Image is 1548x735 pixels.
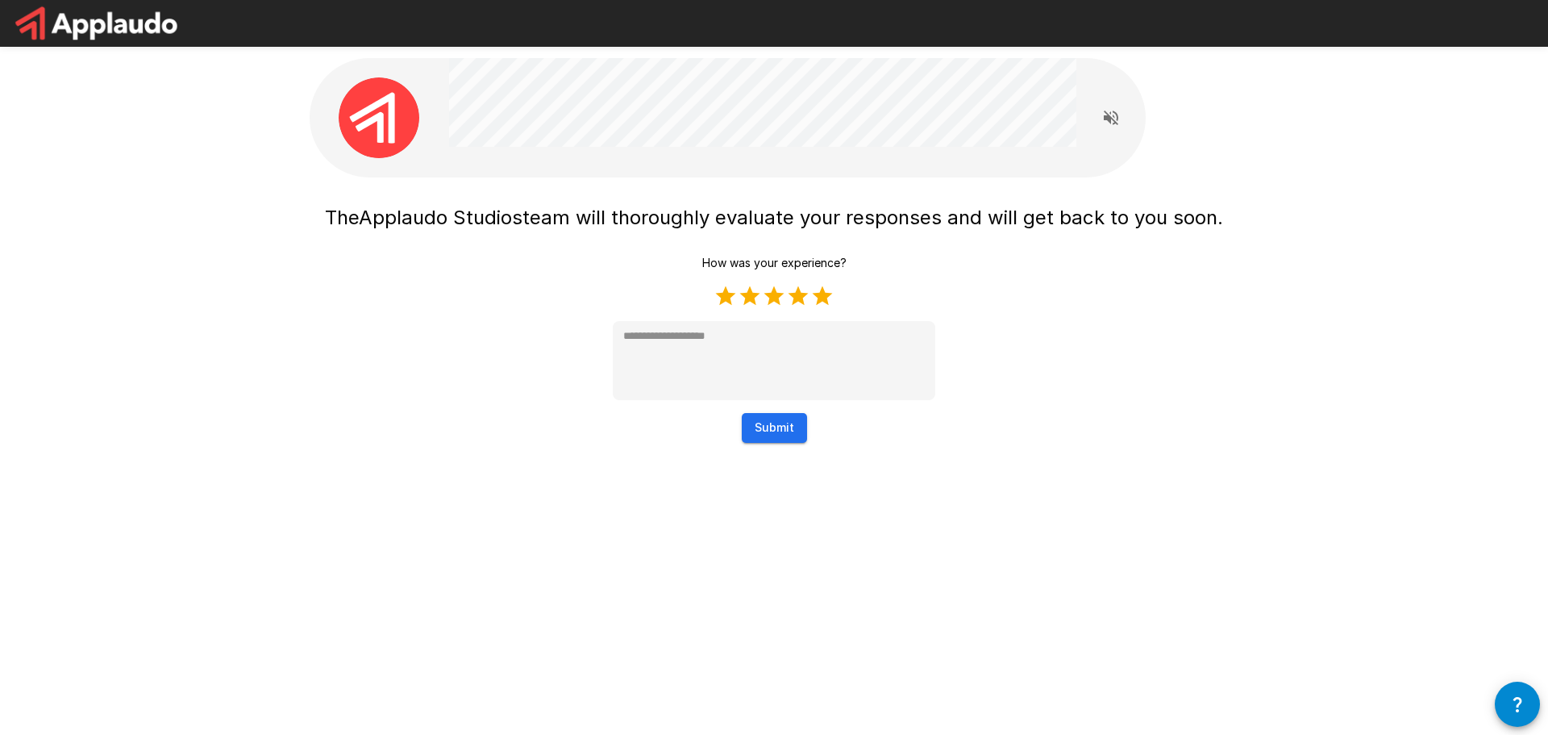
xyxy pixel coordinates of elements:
[359,206,522,229] span: Applaudo Studios
[339,77,419,158] img: applaudo_avatar.png
[325,206,359,229] span: The
[1095,102,1127,134] button: Read questions aloud
[742,413,807,443] button: Submit
[702,255,847,271] p: How was your experience?
[522,206,1223,229] span: team will thoroughly evaluate your responses and will get back to you soon.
